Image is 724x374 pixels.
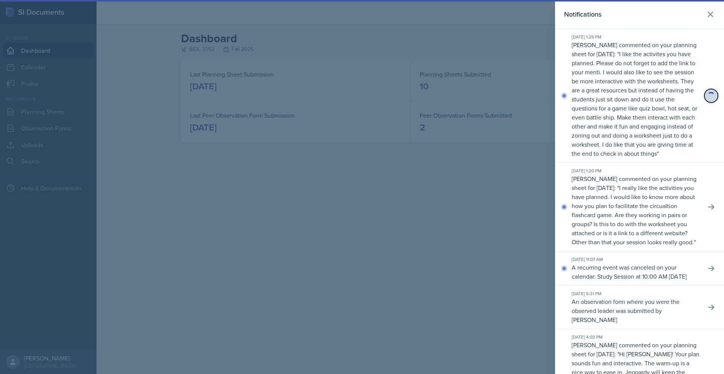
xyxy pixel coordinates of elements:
h2: Notifications [564,9,601,20]
p: [PERSON_NAME] commented on your planning sheet for [DATE]: " " [572,174,700,247]
div: [DATE] 11:07 AM [572,256,700,263]
p: I like the activites you have planned. Please do not forget to add the link to your menti. I woul... [572,50,697,158]
div: [DATE] 1:20 PM [572,167,700,174]
p: I really like the activities you have planned. I would like to know more about how you plan to fa... [572,184,695,246]
p: An observation form where you were the observed leader was submitted by [PERSON_NAME] [572,297,700,324]
div: [DATE] 4:03 PM [572,334,700,340]
p: [PERSON_NAME] commented on your planning sheet for [DATE]: " " [572,40,700,158]
div: [DATE] 1:25 PM [572,34,700,40]
div: [DATE] 5:31 PM [572,290,700,297]
p: A recurring event was canceled on your calendar: Study Session at 10:00 AM [DATE] [572,263,700,281]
